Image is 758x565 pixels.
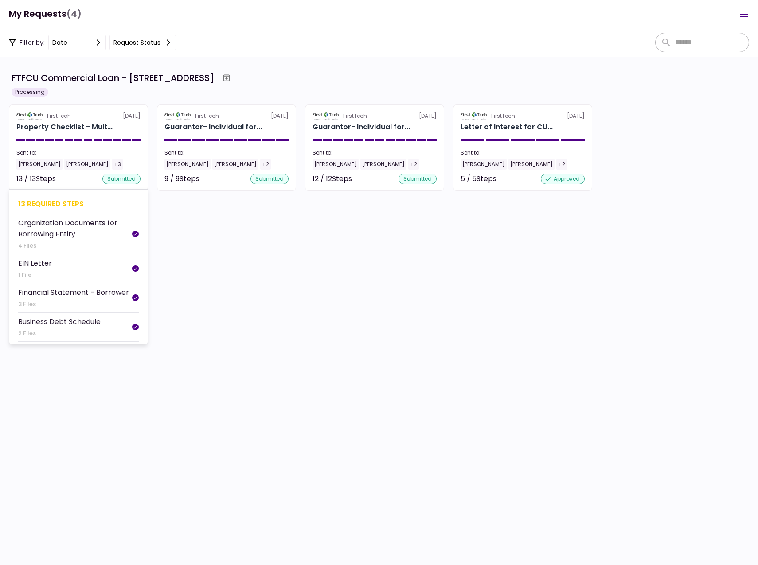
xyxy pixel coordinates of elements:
div: Filter by: [9,35,176,50]
div: +2 [556,159,567,170]
div: 3 Files [18,300,129,309]
div: 1 File [18,271,52,279]
div: submitted [399,174,437,184]
div: FirstTech [343,112,367,120]
div: [PERSON_NAME] [64,159,110,170]
div: 12 / 12 Steps [313,174,352,184]
div: FTFCU Commercial Loan - [STREET_ADDRESS] [12,71,214,85]
div: FirstTech [47,112,71,120]
div: [DATE] [164,112,289,120]
button: Open menu [733,4,754,25]
div: [DATE] [461,112,585,120]
img: Partner logo [313,112,340,120]
div: submitted [102,174,141,184]
div: Sent to: [164,149,289,157]
div: date [52,38,67,47]
div: 4 Files [18,241,132,250]
div: 9 / 9 Steps [164,174,199,184]
div: Guarantor- Individual for CULLUM & KELLEY PROPERTY HOLDINGS, LLC Keith Cullum [164,122,262,132]
button: Archive workflow [219,70,234,86]
div: 5 / 5 Steps [461,174,496,184]
div: [PERSON_NAME] [212,159,258,170]
div: [PERSON_NAME] [313,159,359,170]
div: Guarantor- Individual for CULLUM & KELLEY PROPERTY HOLDINGS, LLC Reginald Kelley [313,122,410,132]
div: Business Debt Schedule [18,316,101,327]
div: Sent to: [461,149,585,157]
div: [PERSON_NAME] [461,159,507,170]
span: (4) [66,5,82,23]
button: Request status [109,35,176,50]
div: 2 Files [18,329,101,338]
div: Property Checklist - Multi-Family for CULLUM & KELLEY PROPERTY HOLDINGS, LLC 513 E Caney Street [16,122,113,132]
img: Partner logo [16,112,43,120]
div: +3 [112,159,123,170]
div: Sent to: [313,149,437,157]
img: Partner logo [461,112,488,120]
div: [PERSON_NAME] [164,159,211,170]
div: Processing [12,88,48,97]
img: Partner logo [164,112,191,120]
div: EIN Letter [18,258,52,269]
h1: My Requests [9,5,82,23]
div: [PERSON_NAME] [508,159,555,170]
div: +2 [408,159,419,170]
div: Financial Statement - Borrower [18,287,129,298]
div: submitted [250,174,289,184]
div: [PERSON_NAME] [360,159,406,170]
div: [DATE] [16,112,141,120]
div: [PERSON_NAME] [16,159,63,170]
div: Letter of Interest for CULLUM & KELLEY PROPERTY HOLDINGS, LLC 513 E Caney Street Wharton TX [461,122,553,132]
div: approved [541,174,585,184]
div: 13 / 13 Steps [16,174,56,184]
div: FirstTech [491,112,515,120]
div: [DATE] [313,112,437,120]
div: 13 required steps [18,198,139,209]
button: date [48,35,106,50]
div: Sent to: [16,149,141,157]
div: +2 [260,159,271,170]
div: FirstTech [195,112,219,120]
div: Organization Documents for Borrowing Entity [18,217,132,240]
